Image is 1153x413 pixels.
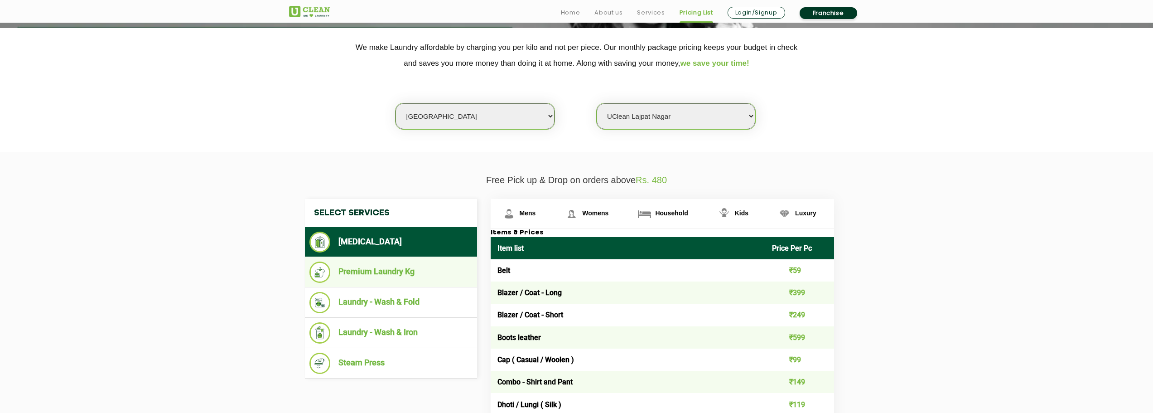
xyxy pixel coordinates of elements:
span: Rs. 480 [636,175,667,185]
td: Boots leather [491,326,766,349]
img: Dry Cleaning [309,232,331,253]
h3: Items & Prices [491,229,834,237]
span: Luxury [795,209,816,217]
span: we save your time! [680,59,749,68]
a: Login/Signup [728,7,785,19]
td: ₹599 [765,326,834,349]
a: Services [637,7,665,18]
li: Laundry - Wash & Fold [309,292,473,313]
img: UClean Laundry and Dry Cleaning [289,6,330,17]
img: Luxury [777,206,792,222]
td: Blazer / Coat - Short [491,304,766,326]
td: ₹99 [765,349,834,371]
td: Blazer / Coat - Long [491,282,766,304]
p: We make Laundry affordable by charging you per kilo and not per piece. Our monthly package pricin... [289,39,864,71]
p: Free Pick up & Drop on orders above [289,175,864,185]
img: Womens [564,206,579,222]
a: Pricing List [680,7,713,18]
th: Price Per Pc [765,237,834,259]
a: Franchise [800,7,857,19]
li: Laundry - Wash & Iron [309,322,473,344]
td: Cap ( Casual / Woolen ) [491,349,766,371]
span: Womens [582,209,608,217]
li: [MEDICAL_DATA] [309,232,473,253]
img: Kids [716,206,732,222]
img: Premium Laundry Kg [309,262,331,283]
td: ₹399 [765,282,834,304]
td: ₹249 [765,304,834,326]
a: Home [561,7,580,18]
td: ₹149 [765,371,834,393]
td: Belt [491,259,766,282]
img: Mens [501,206,517,222]
li: Steam Press [309,353,473,374]
img: Laundry - Wash & Iron [309,322,331,344]
h4: Select Services [305,199,477,227]
span: Kids [735,209,748,217]
span: Household [655,209,688,217]
img: Steam Press [309,353,331,374]
td: Combo - Shirt and Pant [491,371,766,393]
th: Item list [491,237,766,259]
img: Laundry - Wash & Fold [309,292,331,313]
td: ₹59 [765,259,834,282]
span: Mens [520,209,536,217]
img: Household [637,206,652,222]
li: Premium Laundry Kg [309,262,473,283]
a: About us [594,7,622,18]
